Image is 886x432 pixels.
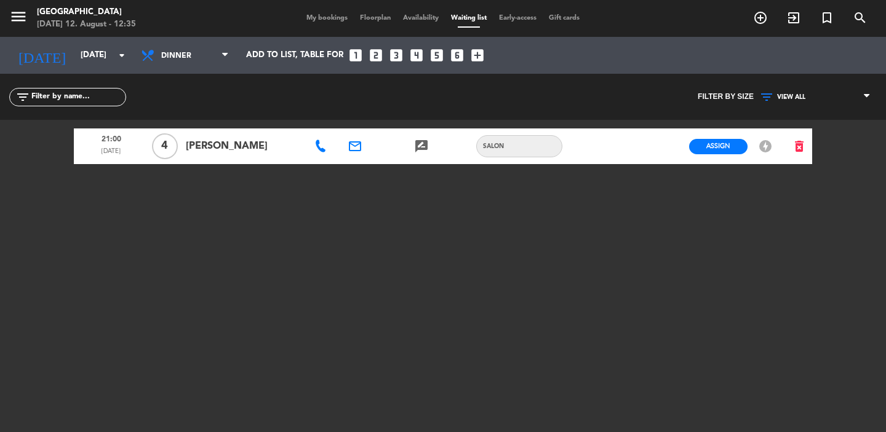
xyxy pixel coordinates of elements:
[186,138,301,154] span: [PERSON_NAME]
[354,15,397,22] span: Floorplan
[445,15,493,22] span: Waiting list
[114,48,129,63] i: arrow_drop_down
[706,141,730,151] span: Assign
[30,90,126,104] input: Filter by name...
[397,15,445,22] span: Availability
[493,15,543,22] span: Early-access
[348,139,362,154] i: email
[348,47,364,63] i: looks_one
[786,10,801,25] i: exit_to_app
[152,133,178,159] span: 4
[792,139,807,154] i: delete_forever
[388,47,404,63] i: looks_3
[469,47,485,63] i: add_box
[820,10,834,25] i: turned_in_not
[15,90,30,104] i: filter_list
[368,47,384,63] i: looks_two
[414,139,429,154] i: rate_review
[246,50,343,60] span: Add to list, table for
[477,141,510,151] span: SALON
[37,6,136,18] div: [GEOGRAPHIC_DATA]
[698,91,754,103] span: Filter by size
[409,47,425,63] i: looks_4
[9,7,28,26] i: menu
[758,139,773,154] i: offline_bolt
[449,47,465,63] i: looks_6
[753,10,768,25] i: add_circle_outline
[37,18,136,31] div: [DATE] 12. August - 12:35
[853,10,868,25] i: search
[300,15,354,22] span: My bookings
[9,42,74,69] i: [DATE]
[777,93,805,101] span: VIEW ALL
[161,44,220,68] span: Dinner
[429,47,445,63] i: looks_5
[78,146,144,162] span: [DATE]
[543,15,586,22] span: Gift cards
[78,131,144,147] span: 21:00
